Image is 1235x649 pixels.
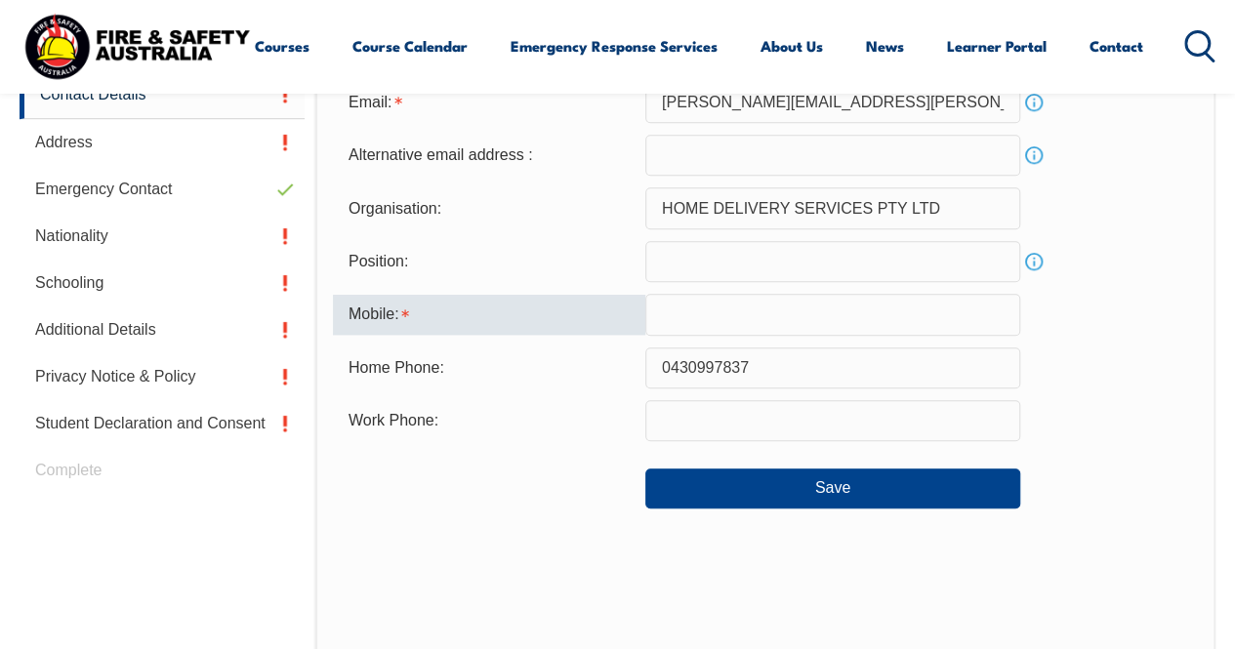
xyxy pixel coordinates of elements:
[20,353,305,400] a: Privacy Notice & Policy
[255,22,309,69] a: Courses
[1020,142,1048,169] a: Info
[645,400,1020,441] input: Phone numbers must be numeric, 10 characters and contain no spaces.
[1020,89,1048,116] a: Info
[645,347,1020,388] input: Phone numbers must be numeric, 10 characters and contain no spaces.
[20,119,305,166] a: Address
[20,260,305,306] a: Schooling
[20,400,305,447] a: Student Declaration and Consent
[20,306,305,353] a: Additional Details
[352,22,468,69] a: Course Calendar
[866,22,904,69] a: News
[947,22,1047,69] a: Learner Portal
[333,189,645,226] div: Organisation:
[333,295,645,334] div: Mobile is required.
[1020,248,1048,275] a: Info
[20,213,305,260] a: Nationality
[333,243,645,280] div: Position:
[333,402,645,439] div: Work Phone:
[333,137,645,174] div: Alternative email address :
[333,349,645,386] div: Home Phone:
[761,22,823,69] a: About Us
[511,22,718,69] a: Emergency Response Services
[645,294,1020,335] input: Mobile numbers must be numeric, 10 characters and contain no spaces.
[20,71,305,119] a: Contact Details
[645,468,1020,507] button: Save
[20,166,305,213] a: Emergency Contact
[1090,22,1143,69] a: Contact
[333,84,645,121] div: Email is required.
